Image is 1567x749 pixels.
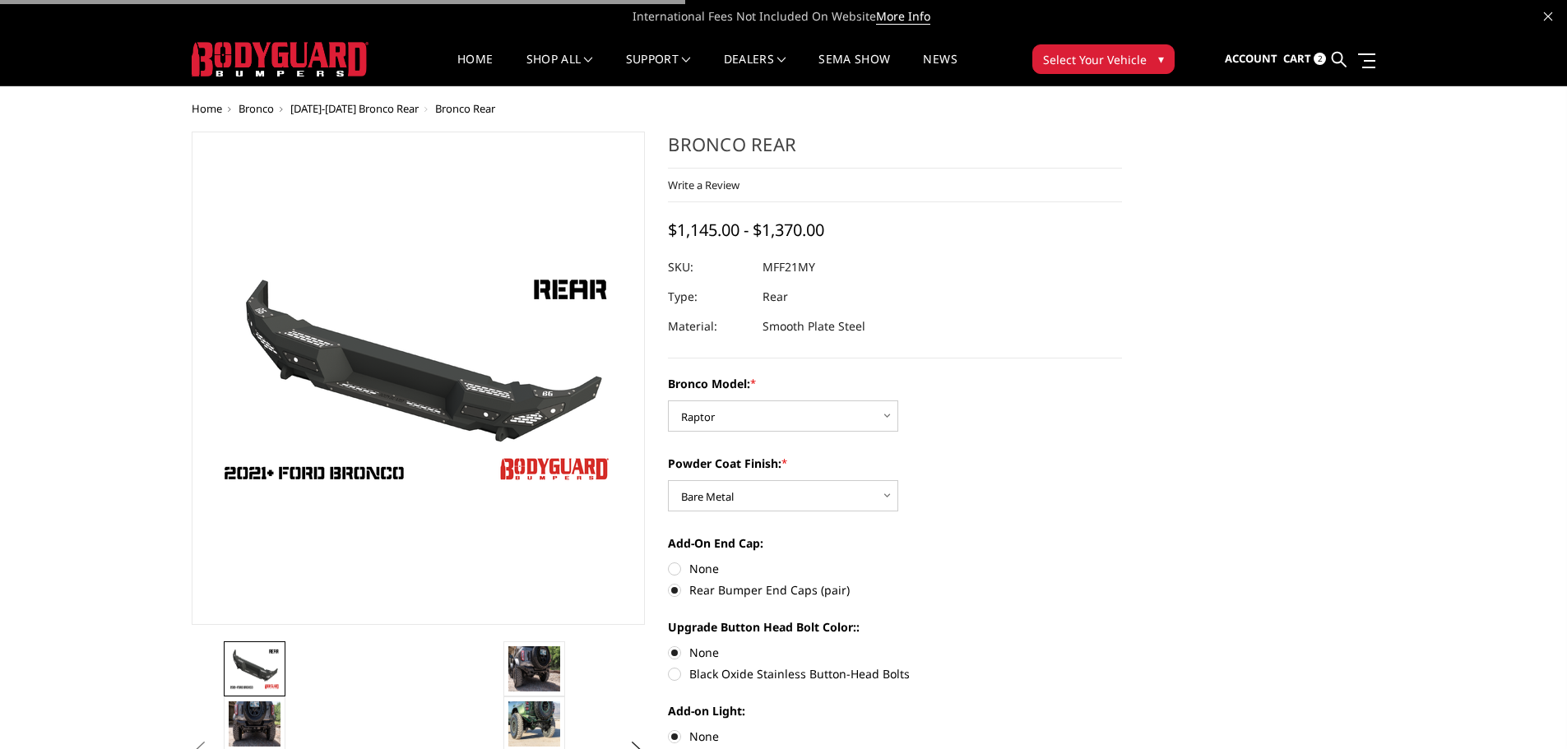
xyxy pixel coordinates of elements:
a: Support [626,53,691,86]
dd: Smooth Plate Steel [763,312,865,341]
a: Home [192,101,222,116]
span: Select Your Vehicle [1043,51,1147,68]
a: Bronco [239,101,274,116]
dt: Type: [668,282,750,312]
img: Bronco Rear [229,646,280,691]
a: Dealers [724,53,786,86]
img: Shown with optional bolt-on end caps [508,646,560,691]
label: None [668,644,1122,661]
span: $1,145.00 - $1,370.00 [668,219,824,241]
label: None [668,560,1122,577]
label: Powder Coat Finish: [668,455,1122,472]
a: SEMA Show [818,53,890,86]
a: Write a Review [668,178,739,192]
label: Rear Bumper End Caps (pair) [668,581,1122,599]
label: Black Oxide Stainless Button-Head Bolts [668,665,1122,682]
img: Shown with optional bolt-on end caps [229,701,280,747]
span: Cart [1283,51,1311,66]
a: shop all [526,53,593,86]
span: Bronco Rear [435,101,495,116]
label: None [668,728,1122,745]
a: More Info [876,8,930,25]
dd: MFF21MY [763,252,815,282]
a: Account [1225,37,1277,81]
dd: Rear [763,282,788,312]
img: Bronco Rear [212,263,624,494]
img: BODYGUARD BUMPERS [192,42,369,76]
a: Bronco Rear [192,132,646,625]
span: ▾ [1158,50,1164,67]
span: Account [1225,51,1277,66]
img: Bronco Rear [508,701,560,747]
a: Home [457,53,493,86]
label: Add-On End Cap: [668,534,1122,552]
span: 2 [1314,53,1326,65]
dt: Material: [668,312,750,341]
a: Cart 2 [1283,37,1326,81]
label: Bronco Model: [668,375,1122,392]
a: [DATE]-[DATE] Bronco Rear [290,101,419,116]
label: Upgrade Button Head Bolt Color:: [668,618,1122,636]
button: Select Your Vehicle [1032,44,1175,74]
dt: SKU: [668,252,750,282]
label: Add-on Light: [668,702,1122,719]
a: News [923,53,957,86]
h1: Bronco Rear [668,132,1122,169]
